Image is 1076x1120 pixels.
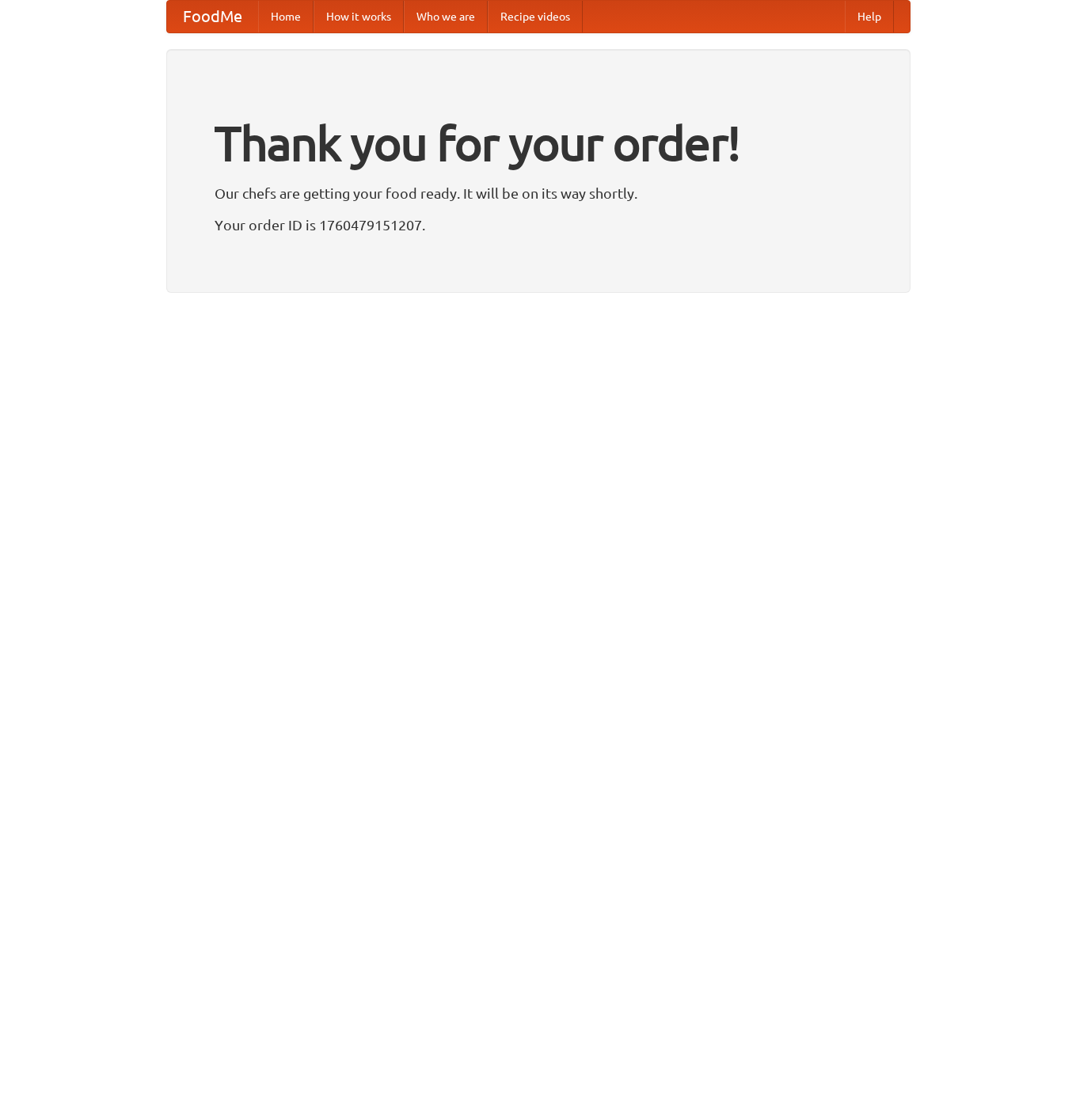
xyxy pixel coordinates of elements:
a: Home [258,1,314,32]
a: FoodMe [167,1,258,32]
p: Your order ID is 1760479151207. [215,213,862,237]
h1: Thank you for your order! [215,105,862,181]
a: Recipe videos [488,1,583,32]
a: Help [845,1,894,32]
p: Our chefs are getting your food ready. It will be on its way shortly. [215,181,862,205]
a: How it works [314,1,404,32]
a: Who we are [404,1,488,32]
